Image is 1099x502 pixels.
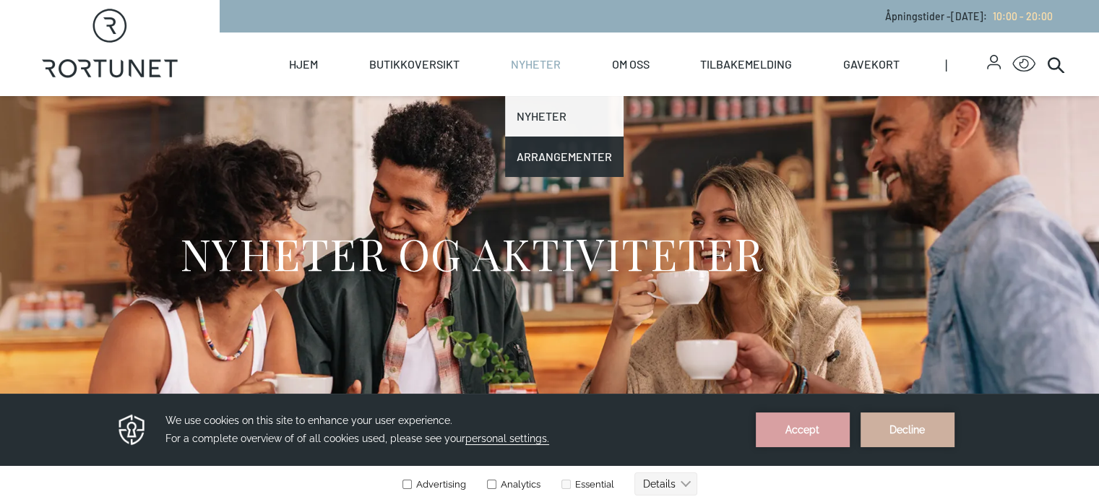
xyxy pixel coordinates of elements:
[1012,53,1035,76] button: Open Accessibility Menu
[643,85,676,96] text: Details
[561,86,571,95] input: Essential
[402,86,412,95] input: Advertising
[289,33,318,96] a: Hjem
[756,19,850,53] button: Accept
[180,226,764,280] h1: NYHETER OG AKTIVITETER
[987,10,1053,22] a: 10:00 - 20:00
[505,137,624,177] a: Arrangementer
[116,19,147,53] img: Privacy reminder
[505,96,624,137] a: Nyheter
[165,18,738,54] h3: We use cookies on this site to enhance your user experience. For a complete overview of of all co...
[843,33,900,96] a: Gavekort
[945,33,987,96] span: |
[484,85,540,96] label: Analytics
[487,86,496,95] input: Analytics
[402,85,466,96] label: Advertising
[559,85,614,96] label: Essential
[700,33,792,96] a: Tilbakemelding
[611,33,649,96] a: Om oss
[885,9,1053,24] p: Åpningstider - [DATE] :
[465,39,549,51] span: personal settings.
[634,79,697,102] button: Details
[861,19,954,53] button: Decline
[511,33,561,96] a: Nyheter
[993,10,1053,22] span: 10:00 - 20:00
[369,33,460,96] a: Butikkoversikt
